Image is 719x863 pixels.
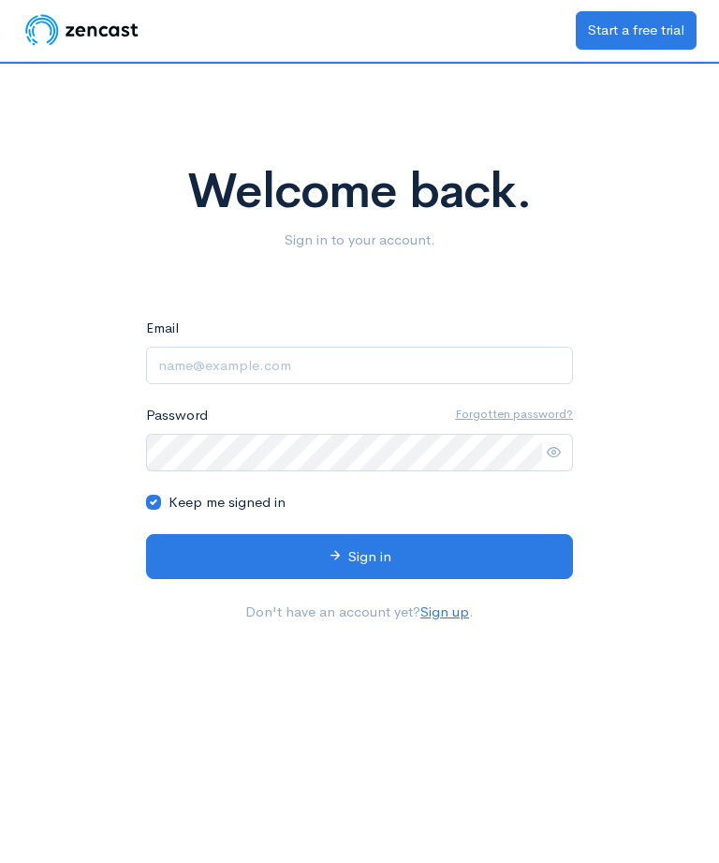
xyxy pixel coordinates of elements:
[34,230,685,251] p: Sign in to your account.
[146,347,573,385] input: name@example.com
[22,11,141,49] img: ZenCast Logo
[146,602,573,623] p: Don't have an account yet? .
[420,603,469,620] a: Sign up
[169,492,286,513] label: Keep me signed in
[576,11,697,50] a: Start a free trial
[146,534,573,580] button: Sign in
[146,318,179,339] label: Email
[34,165,685,218] h1: Welcome back.
[146,405,208,426] label: Password
[455,406,573,422] u: Forgotten password?
[455,405,573,424] a: Forgotten password?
